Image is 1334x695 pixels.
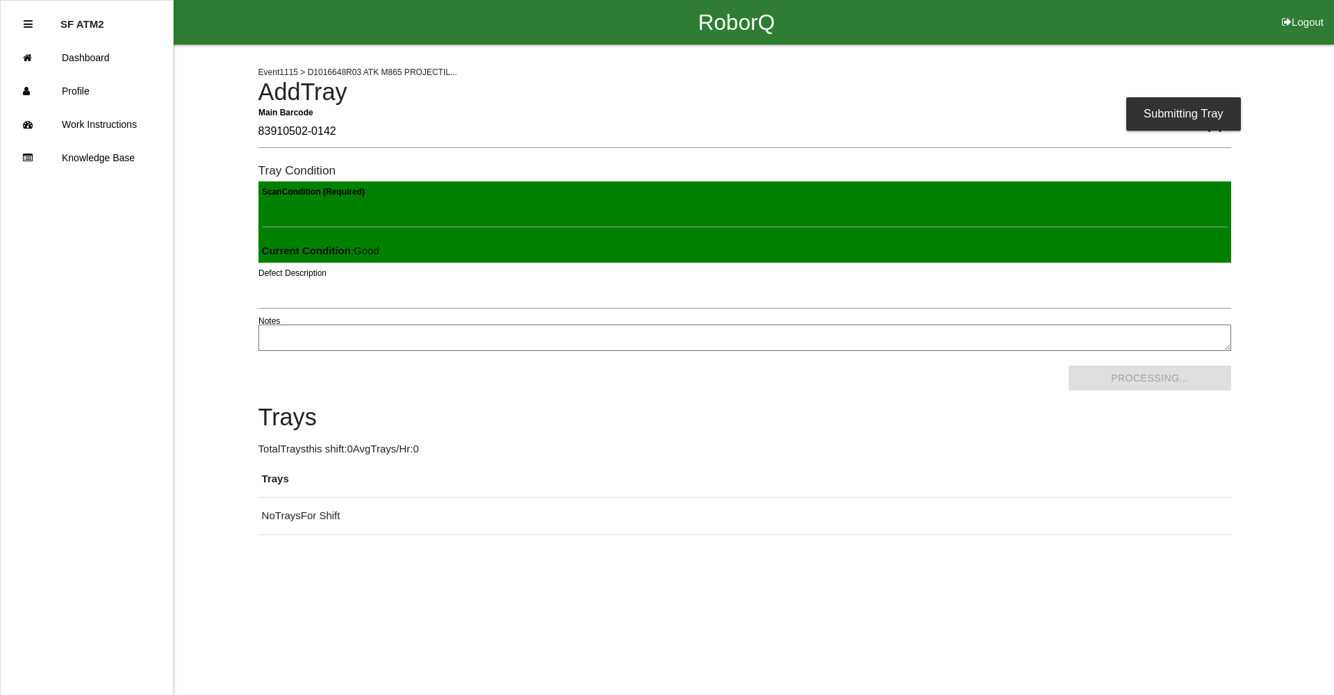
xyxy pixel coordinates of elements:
b: Scan Condition (Required) [262,187,365,197]
th: Trays [258,461,1231,498]
a: Work Instructions [1,108,173,141]
span: : Good [262,245,379,256]
h4: Trays [258,404,1231,431]
a: Profile [1,74,173,108]
h6: Tray Condition [258,164,1231,177]
label: Defect Description [258,267,327,279]
label: Notes [258,315,280,327]
p: SF ATM2 [60,8,104,30]
a: Knowledge Base [1,141,173,174]
input: Required [258,116,1231,148]
span: Event 1115 > D1016648R03 ATK M865 PROJECTIL... [258,67,457,77]
div: Close [24,8,33,41]
td: No Trays For Shift [258,498,1231,535]
div: Submitting Tray [1126,97,1241,131]
b: Current Condition [262,245,351,256]
p: Total Trays this shift: 0 Avg Trays /Hr: 0 [258,441,1231,457]
h4: Add Tray [258,79,1231,106]
b: Main Barcode [258,107,313,117]
a: Dashboard [1,41,173,74]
